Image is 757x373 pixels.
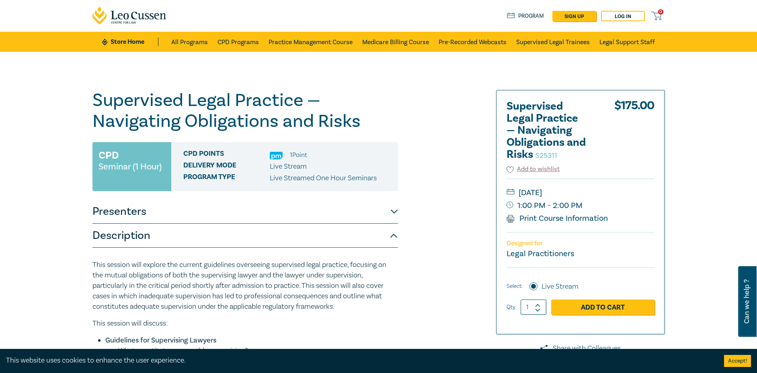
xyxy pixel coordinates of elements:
[439,32,507,52] a: Pre-Recorded Webcasts
[269,32,353,52] a: Practice Management Course
[270,152,283,159] img: Practice Management & Business Skills
[535,151,557,160] small: S25311
[507,282,523,291] span: Select:
[507,165,560,174] button: Add to wishlist
[601,11,645,21] a: Log in
[183,173,270,183] span: Program type
[614,100,654,165] div: $ 175.00
[6,355,712,366] div: This website uses cookies to enhance the user experience.
[551,300,654,315] a: Add to Cart
[507,100,595,161] h2: Supervised Legal Practice — Navigating Obligations and Risks
[118,346,398,356] li: What constitutes reasonable supervision?
[171,32,208,52] a: All Programs
[105,336,216,345] strong: Guidelines for Supervising Lawyers
[521,300,546,315] input: 1
[496,343,665,354] a: Share with Colleagues
[270,173,377,183] p: Live Streamed One Hour Seminars
[270,162,307,171] span: Live Stream
[724,355,751,367] button: Accept cookies
[217,32,259,52] a: CPD Programs
[507,12,544,20] a: Program
[658,9,663,14] span: 0
[507,186,654,199] small: [DATE]
[507,249,574,259] small: Legal Practitioners
[743,271,751,332] span: Can we help ?
[183,150,270,160] span: CPD Points
[542,281,579,292] label: Live Stream
[92,318,398,329] p: This session will discuss:
[92,260,398,312] p: This session will explore the current guidelines overseeing supervised legal practice, focusing o...
[507,303,515,312] label: Qty
[183,161,270,172] span: Delivery Mode
[599,32,655,52] a: Legal Support Staff
[290,150,307,160] li: 1 Point
[102,37,158,46] a: Store Home
[507,240,654,247] p: Designed for
[507,213,608,224] a: Print Course Information
[98,148,119,163] h3: CPD
[92,224,398,248] button: Description
[98,163,162,171] small: Seminar (1 Hour)
[507,199,654,212] small: 1:00 PM - 2:00 PM
[552,11,596,21] a: sign up
[92,90,398,132] h1: Supervised Legal Practice — Navigating Obligations and Risks
[516,32,590,52] a: Supervised Legal Trainees
[92,200,398,224] button: Presenters
[362,32,429,52] a: Medicare Billing Course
